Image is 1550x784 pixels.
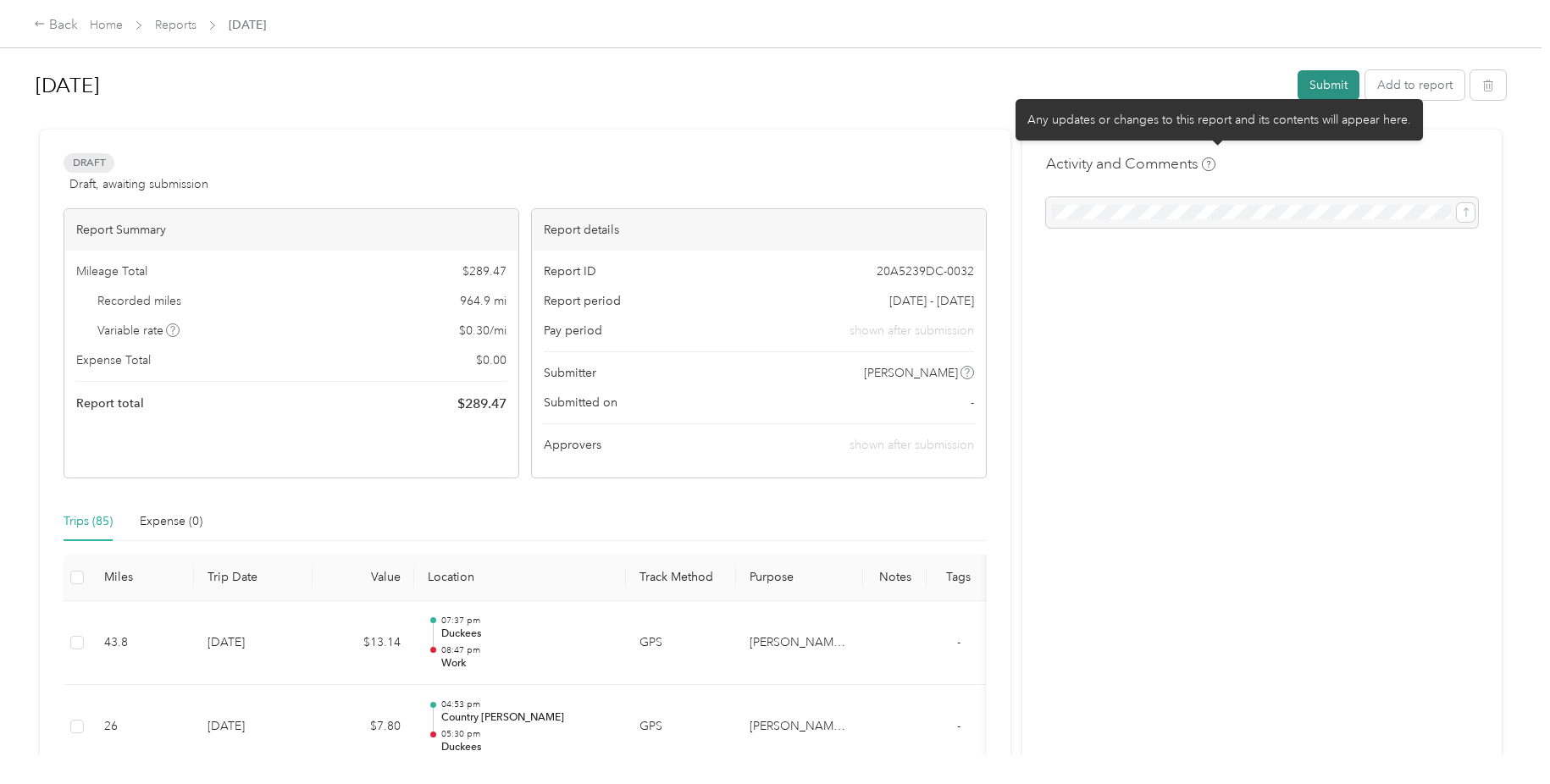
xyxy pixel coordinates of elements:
a: Reports [155,18,197,32]
span: Report ID [544,262,596,280]
span: Report period [544,292,621,310]
div: Report details [532,209,986,251]
span: [DATE] [229,16,266,34]
div: Report Summary [64,209,518,251]
td: [DATE] [194,601,313,686]
td: GPS [626,685,736,770]
span: Mileage Total [76,262,147,280]
span: Draft [64,153,114,173]
p: 04:53 pm [441,698,612,710]
span: shown after submission [850,438,974,452]
span: Variable rate [97,322,180,340]
p: 05:30 pm [441,728,612,740]
span: Draft, awaiting submission [69,175,208,193]
th: Miles [91,555,194,601]
span: $ 0.30 / mi [459,322,507,340]
span: $ 0.00 [476,351,507,369]
span: - [957,635,960,649]
div: Back [34,15,78,36]
iframe: Everlance-gr Chat Button Frame [1455,689,1550,784]
th: Value [313,555,414,601]
div: Trips (85) [64,512,113,531]
div: Expense (0) [140,512,202,531]
span: Pay period [544,322,602,340]
td: 26 [91,685,194,770]
a: Home [90,18,123,32]
button: Submit [1298,70,1359,100]
td: [DATE] [194,685,313,770]
button: Add to report [1365,70,1464,100]
span: Report total [76,395,144,412]
span: shown after submission [850,322,974,340]
span: Recorded miles [97,292,181,310]
td: Ty Iechyd Da Sales [736,685,863,770]
span: 964.9 mi [460,292,507,310]
td: Ty Iechyd Da Sales [736,601,863,686]
span: Submitted on [544,394,617,411]
span: $ 289.47 [462,262,507,280]
p: Country [PERSON_NAME] [441,710,612,726]
th: Trip Date [194,555,313,601]
h4: Activity and Comments [1046,153,1215,174]
span: [PERSON_NAME] [864,364,958,382]
span: - [957,719,960,733]
span: [DATE] - [DATE] [889,292,974,310]
p: Work [441,656,612,671]
span: Submitter [544,364,596,382]
span: 20A5239DC-0032 [877,262,974,280]
p: Duckees [441,740,612,755]
th: Tags [927,555,990,601]
p: 08:47 pm [441,644,612,656]
span: $ 289.47 [457,394,507,414]
th: Location [414,555,626,601]
td: $7.80 [313,685,414,770]
td: $13.14 [313,601,414,686]
th: Track Method [626,555,736,601]
th: Purpose [736,555,863,601]
div: Any updates or changes to this report and its contents will appear here. [1016,99,1423,141]
td: GPS [626,601,736,686]
span: Approvers [544,436,601,454]
p: 07:37 pm [441,615,612,627]
th: Notes [863,555,927,601]
span: - [971,394,974,411]
p: Duckees [441,627,612,642]
td: 43.8 [91,601,194,686]
h1: Aug 2025 [36,65,1286,106]
span: Expense Total [76,351,151,369]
